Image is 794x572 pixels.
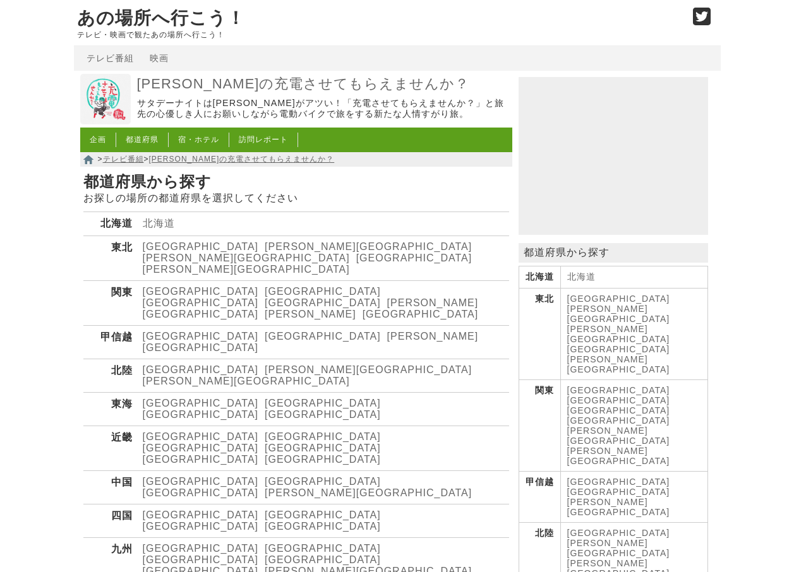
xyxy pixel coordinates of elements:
a: [GEOGRAPHIC_DATA] [143,409,259,420]
a: あの場所へ行こう！ [77,8,245,28]
h1: 都道府県から探す [83,172,509,192]
th: 東北 [519,289,560,380]
th: 関東 [519,380,560,472]
th: 北陸 [83,359,138,393]
a: [GEOGRAPHIC_DATA] [567,294,670,304]
a: [GEOGRAPHIC_DATA] [363,309,479,319]
a: Twitter (@go_thesights) [693,15,711,26]
p: サタデーナイトは[PERSON_NAME]がアツい！「充電させてもらえませんか？」と旅先の心優しき人にお願いしながら電動バイクで旅をする新たな人情すがり旅。 [137,98,509,120]
th: 四国 [83,504,138,538]
a: [PERSON_NAME][GEOGRAPHIC_DATA] [567,538,670,558]
a: 北海道 [567,271,596,282]
img: 出川哲朗の充電させてもらえませんか？ [80,74,131,124]
a: [PERSON_NAME][GEOGRAPHIC_DATA] [143,376,350,386]
a: [GEOGRAPHIC_DATA] [265,398,381,408]
a: [PERSON_NAME][GEOGRAPHIC_DATA] [143,331,479,353]
a: [PERSON_NAME]の充電させてもらえませんか？ [137,75,509,93]
a: 宿・ホテル [178,135,219,144]
a: [PERSON_NAME] [265,309,356,319]
a: [GEOGRAPHIC_DATA] [143,286,259,297]
a: [GEOGRAPHIC_DATA] [265,454,381,465]
a: [PERSON_NAME][GEOGRAPHIC_DATA] [265,241,472,252]
a: [GEOGRAPHIC_DATA] [143,364,259,375]
a: [PERSON_NAME]の充電させてもらえませんか？ [149,155,335,164]
a: [PERSON_NAME][GEOGRAPHIC_DATA] [265,364,472,375]
th: 北海道 [519,266,560,289]
a: [GEOGRAPHIC_DATA] [265,286,381,297]
a: [GEOGRAPHIC_DATA] [265,554,381,565]
a: [GEOGRAPHIC_DATA] [143,398,259,408]
a: [GEOGRAPHIC_DATA] [567,487,670,497]
th: 近畿 [83,426,138,471]
a: テレビ番組 [87,53,134,63]
a: 北海道 [143,218,175,229]
a: 企画 [90,135,106,144]
a: 出川哲朗の充電させてもらえませんか？ [80,116,131,126]
a: [GEOGRAPHIC_DATA] [265,521,381,532]
a: [GEOGRAPHIC_DATA] [567,415,670,426]
a: [GEOGRAPHIC_DATA] [265,509,381,520]
a: [GEOGRAPHIC_DATA] [143,543,259,554]
th: 北海道 [83,212,138,236]
a: [GEOGRAPHIC_DATA] [567,395,670,405]
a: [PERSON_NAME][GEOGRAPHIC_DATA] [143,297,479,319]
nav: > > [80,152,512,167]
a: [PERSON_NAME][GEOGRAPHIC_DATA] [567,497,670,517]
a: [PERSON_NAME][GEOGRAPHIC_DATA] [567,304,670,324]
a: [GEOGRAPHIC_DATA] [143,241,259,252]
th: 東海 [83,393,138,426]
p: お探しの場所の都道府県を選択してください [83,192,509,205]
th: 中国 [83,471,138,504]
th: 甲信越 [83,326,138,359]
p: テレビ・映画で観たあの場所へ行こう！ [77,30,680,39]
a: [GEOGRAPHIC_DATA] [143,509,259,520]
th: 東北 [83,236,138,281]
a: 映画 [150,53,169,63]
a: [PERSON_NAME][GEOGRAPHIC_DATA] [567,426,670,446]
a: [GEOGRAPHIC_DATA] [567,477,670,487]
a: [GEOGRAPHIC_DATA] [143,331,259,342]
a: 都道府県 [126,135,159,144]
iframe: Advertisement [519,77,708,235]
a: [PERSON_NAME][GEOGRAPHIC_DATA] [143,253,350,263]
a: [GEOGRAPHIC_DATA] [567,344,670,354]
a: [GEOGRAPHIC_DATA] [143,521,259,532]
a: [PERSON_NAME][GEOGRAPHIC_DATA] [567,354,670,374]
a: [PERSON_NAME][GEOGRAPHIC_DATA] [567,324,670,344]
a: [GEOGRAPHIC_DATA] [265,476,381,487]
a: [GEOGRAPHIC_DATA] [143,431,259,442]
a: [GEOGRAPHIC_DATA] [265,297,381,308]
a: [PERSON_NAME][GEOGRAPHIC_DATA] [265,487,472,498]
a: [PERSON_NAME] [567,446,648,456]
a: [GEOGRAPHIC_DATA] [143,476,259,487]
a: [GEOGRAPHIC_DATA] [356,253,472,263]
a: [GEOGRAPHIC_DATA] [265,443,381,453]
a: 訪問レポート [239,135,288,144]
a: [PERSON_NAME][GEOGRAPHIC_DATA] [143,264,350,275]
a: [GEOGRAPHIC_DATA] [143,554,259,565]
a: [GEOGRAPHIC_DATA] [143,297,259,308]
p: 都道府県から探す [519,243,708,263]
a: [GEOGRAPHIC_DATA] [567,528,670,538]
a: [GEOGRAPHIC_DATA] [265,431,381,442]
a: [GEOGRAPHIC_DATA] [567,405,670,415]
a: [GEOGRAPHIC_DATA] [143,454,259,465]
a: [GEOGRAPHIC_DATA] [265,331,381,342]
a: テレビ番組 [103,155,144,164]
a: [GEOGRAPHIC_DATA] [143,443,259,453]
a: [GEOGRAPHIC_DATA] [567,456,670,466]
a: [GEOGRAPHIC_DATA] [265,409,381,420]
th: 関東 [83,281,138,326]
a: [GEOGRAPHIC_DATA] [567,385,670,395]
a: [GEOGRAPHIC_DATA] [265,543,381,554]
th: 甲信越 [519,472,560,523]
a: [GEOGRAPHIC_DATA] [143,487,259,498]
